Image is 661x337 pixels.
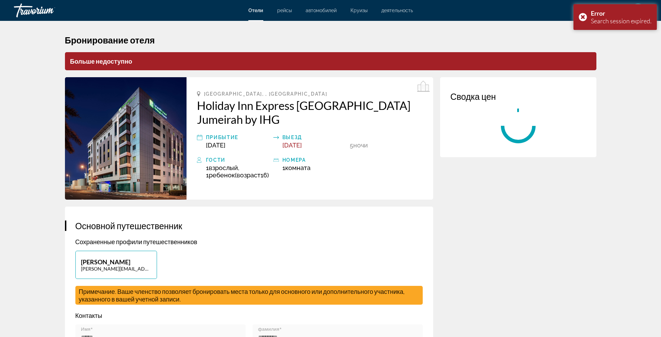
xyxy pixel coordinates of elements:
p: [PERSON_NAME] [81,258,151,266]
span: ( 16) [209,171,269,179]
span: Возраст [237,171,261,179]
h3: Сводка цен [451,91,586,102]
a: Отели [248,8,263,13]
span: [GEOGRAPHIC_DATA], , [GEOGRAPHIC_DATA] [204,91,328,97]
button: User Menu [629,3,647,18]
h1: Бронирование отеля [65,35,596,45]
span: Комната [285,164,311,171]
div: Гости [206,156,270,164]
mat-label: фамилия [258,327,279,332]
span: ночи [353,142,368,149]
p: Контакты [75,312,423,319]
p: Сохраненные профили путешественников [75,238,423,246]
a: Holiday Inn Express [GEOGRAPHIC_DATA] Jumeirah by IHG [197,98,423,126]
div: Search session expired. [591,17,652,25]
div: прибытие [206,133,270,142]
a: рейсы [277,8,292,13]
mat-label: Имя [81,327,91,332]
span: 5 [350,142,353,149]
div: Error [591,9,652,17]
p: [PERSON_NAME][EMAIL_ADDRESS][DOMAIN_NAME] [81,266,151,272]
span: Ребенок [209,171,235,179]
a: автомобилей [306,8,337,13]
span: 1 [282,164,311,171]
span: , 1 [206,164,269,179]
h3: Основной путешественник [75,220,423,231]
span: 1 [206,164,238,171]
p: Больше недоступно [65,52,596,70]
div: Выезд [282,133,346,142]
a: деятельность [381,8,413,13]
button: [PERSON_NAME][PERSON_NAME][EMAIL_ADDRESS][DOMAIN_NAME] [75,251,157,279]
div: номера [282,156,346,164]
span: Взрослый [209,164,238,171]
span: [DATE] [206,142,225,149]
span: Примечание. Ваше членство позволяет бронировать места только для основного или дополнительного уч... [79,288,405,303]
span: [DATE] [282,142,302,149]
a: Круизы [350,8,367,13]
a: Travorium [14,1,83,19]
